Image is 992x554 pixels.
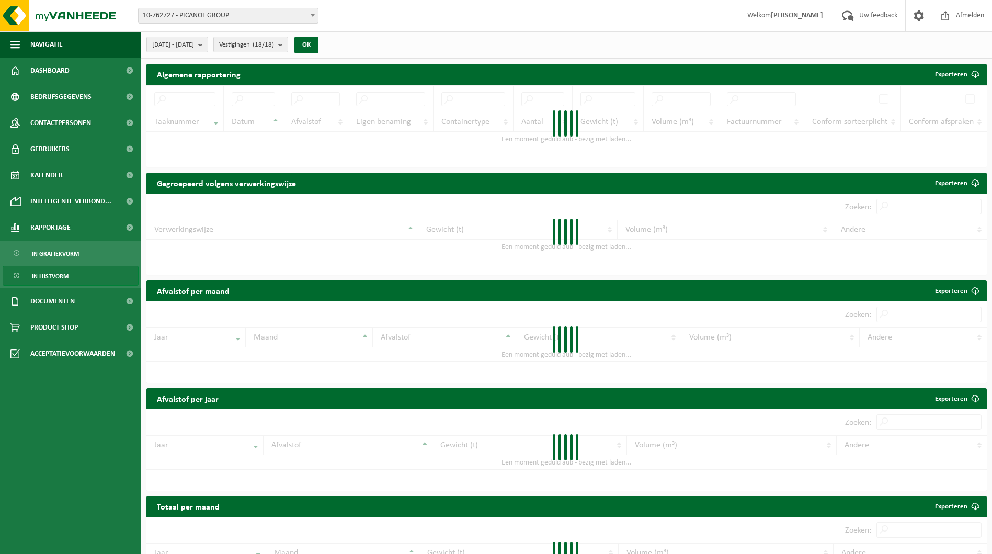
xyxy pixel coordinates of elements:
span: 10-762727 - PICANOL GROUP [139,8,318,23]
span: Rapportage [30,214,71,241]
button: Exporteren [927,64,986,85]
span: Gebruikers [30,136,70,162]
button: Vestigingen(18/18) [213,37,288,52]
span: In lijstvorm [32,266,69,286]
a: In lijstvorm [3,266,139,286]
h2: Afvalstof per maand [146,280,240,301]
strong: [PERSON_NAME] [771,12,823,19]
button: [DATE] - [DATE] [146,37,208,52]
span: [DATE] - [DATE] [152,37,194,53]
button: OK [294,37,318,53]
span: Vestigingen [219,37,274,53]
h2: Gegroepeerd volgens verwerkingswijze [146,173,306,193]
a: In grafiekvorm [3,243,139,263]
h2: Totaal per maand [146,496,230,516]
count: (18/18) [253,41,274,48]
a: Exporteren [927,280,986,301]
span: Intelligente verbond... [30,188,111,214]
a: Exporteren [927,496,986,517]
span: Contactpersonen [30,110,91,136]
span: Navigatie [30,31,63,58]
span: Documenten [30,288,75,314]
h2: Afvalstof per jaar [146,388,229,409]
span: Product Shop [30,314,78,341]
span: Kalender [30,162,63,188]
a: Exporteren [927,173,986,194]
span: Dashboard [30,58,70,84]
span: In grafiekvorm [32,244,79,264]
span: Bedrijfsgegevens [30,84,92,110]
a: Exporteren [927,388,986,409]
h2: Algemene rapportering [146,64,251,85]
span: Acceptatievoorwaarden [30,341,115,367]
span: 10-762727 - PICANOL GROUP [138,8,318,24]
